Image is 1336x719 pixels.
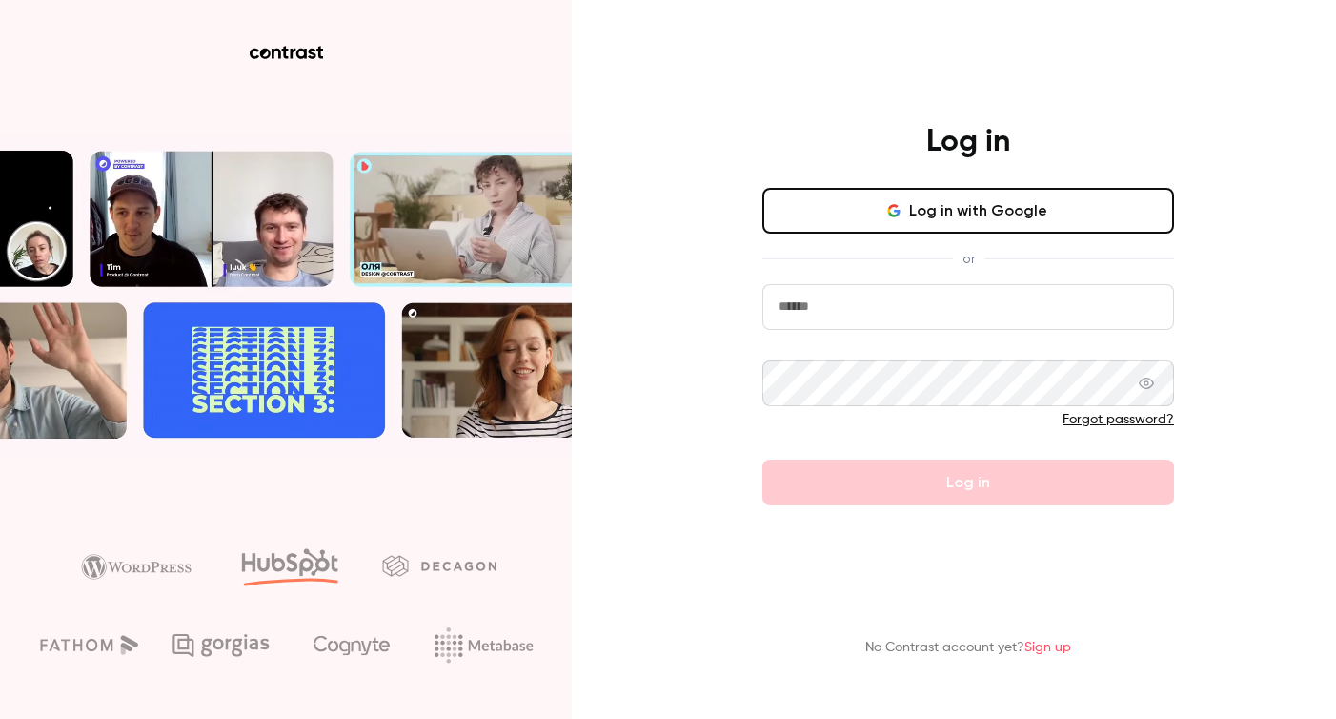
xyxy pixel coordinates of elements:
[1024,641,1071,654] a: Sign up
[926,123,1010,161] h4: Log in
[953,249,984,269] span: or
[865,638,1071,658] p: No Contrast account yet?
[1063,413,1174,426] a: Forgot password?
[382,555,496,576] img: decagon
[762,188,1174,234] button: Log in with Google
